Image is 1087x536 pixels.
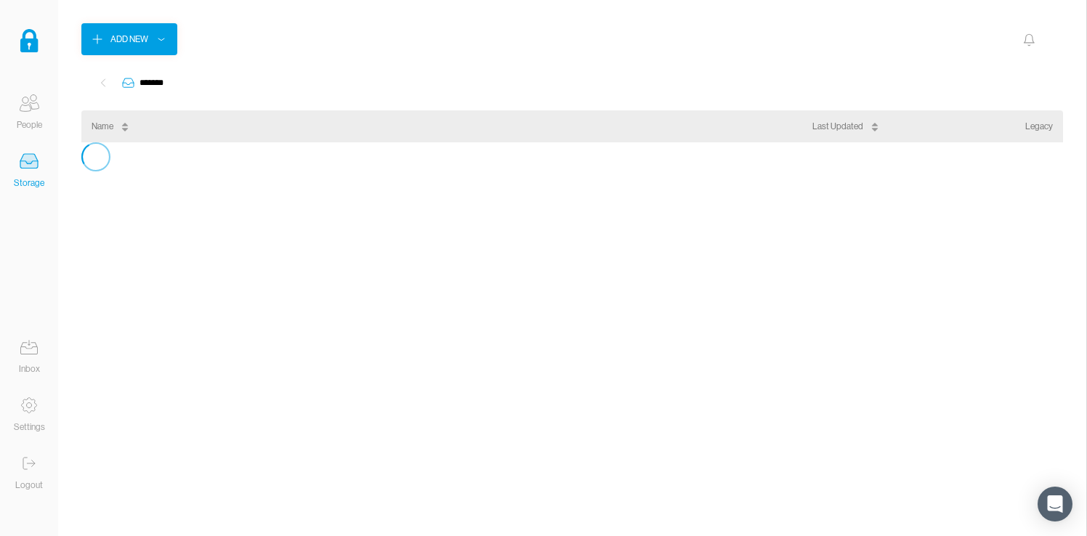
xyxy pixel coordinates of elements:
[19,362,40,376] div: Inbox
[1025,119,1053,134] div: Legacy
[14,176,44,190] div: Storage
[15,478,43,492] div: Logout
[812,119,863,134] div: Last Updated
[14,420,45,434] div: Settings
[92,119,113,134] div: Name
[110,32,148,46] div: Add New
[81,23,177,55] button: Add New
[1038,487,1072,521] div: Open Intercom Messenger
[81,142,110,171] svg: audio-loading
[17,118,42,132] div: People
